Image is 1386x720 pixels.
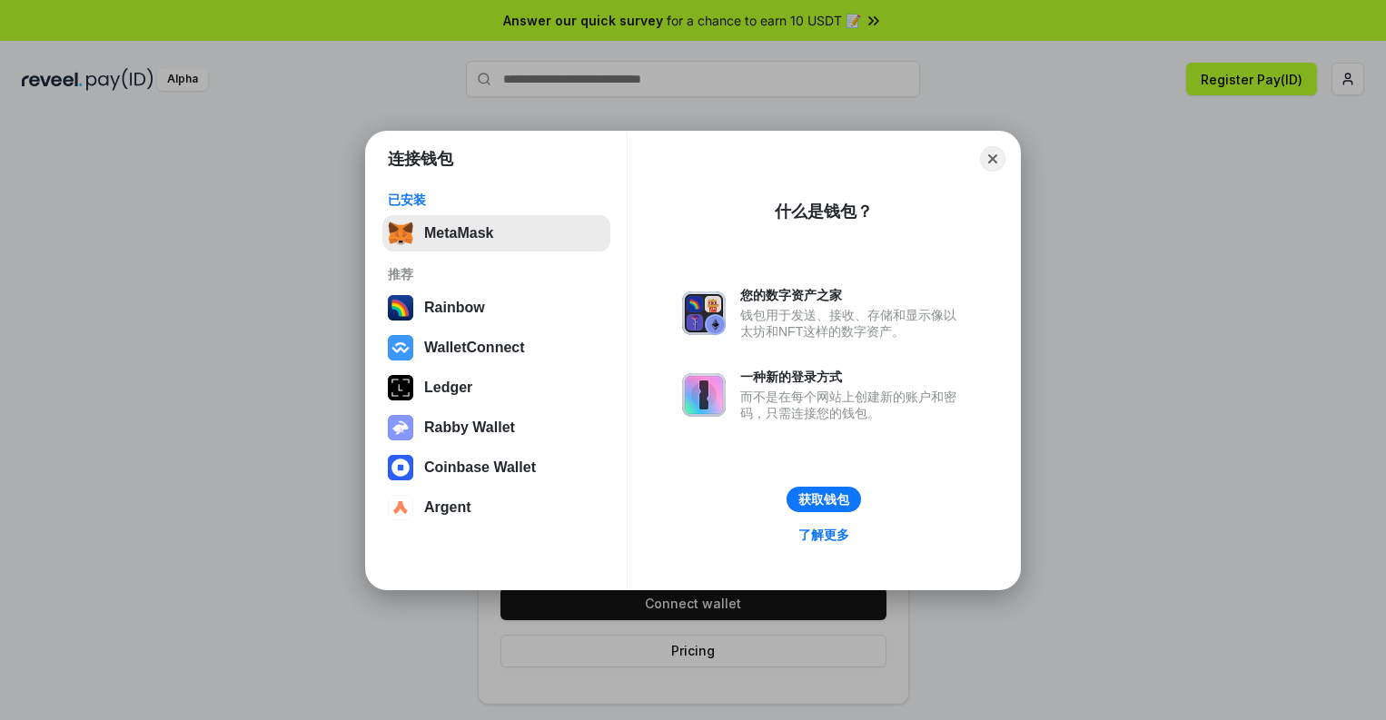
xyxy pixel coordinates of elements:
div: 推荐 [388,266,605,282]
img: svg+xml,%3Csvg%20fill%3D%22none%22%20height%3D%2233%22%20viewBox%3D%220%200%2035%2033%22%20width%... [388,221,413,246]
div: 钱包用于发送、接收、存储和显示像以太坊和NFT这样的数字资产。 [740,307,965,340]
div: 一种新的登录方式 [740,369,965,385]
button: Argent [382,489,610,526]
h1: 连接钱包 [388,148,453,170]
button: Coinbase Wallet [382,449,610,486]
div: Rabby Wallet [424,419,515,436]
div: 您的数字资产之家 [740,287,965,303]
button: Ledger [382,370,610,406]
div: 而不是在每个网站上创建新的账户和密码，只需连接您的钱包。 [740,389,965,421]
img: svg+xml,%3Csvg%20width%3D%22120%22%20height%3D%22120%22%20viewBox%3D%220%200%20120%20120%22%20fil... [388,295,413,321]
div: Rainbow [424,300,485,316]
div: Ledger [424,380,472,396]
img: svg+xml,%3Csvg%20width%3D%2228%22%20height%3D%2228%22%20viewBox%3D%220%200%2028%2028%22%20fill%3D... [388,455,413,480]
div: Argent [424,499,471,516]
div: 获取钱包 [798,491,849,508]
button: Rabby Wallet [382,409,610,446]
img: svg+xml,%3Csvg%20xmlns%3D%22http%3A%2F%2Fwww.w3.org%2F2000%2Fsvg%22%20fill%3D%22none%22%20viewBox... [388,415,413,440]
div: WalletConnect [424,340,525,356]
button: 获取钱包 [787,487,861,512]
img: svg+xml,%3Csvg%20width%3D%2228%22%20height%3D%2228%22%20viewBox%3D%220%200%2028%2028%22%20fill%3D... [388,335,413,360]
a: 了解更多 [787,523,860,547]
div: MetaMask [424,225,493,242]
div: Coinbase Wallet [424,459,536,476]
img: svg+xml,%3Csvg%20xmlns%3D%22http%3A%2F%2Fwww.w3.org%2F2000%2Fsvg%22%20fill%3D%22none%22%20viewBox... [682,373,726,417]
button: Rainbow [382,290,610,326]
div: 什么是钱包？ [775,201,873,222]
div: 已安装 [388,192,605,208]
img: svg+xml,%3Csvg%20xmlns%3D%22http%3A%2F%2Fwww.w3.org%2F2000%2Fsvg%22%20width%3D%2228%22%20height%3... [388,375,413,400]
button: MetaMask [382,215,610,252]
img: svg+xml,%3Csvg%20width%3D%2228%22%20height%3D%2228%22%20viewBox%3D%220%200%2028%2028%22%20fill%3D... [388,495,413,520]
button: Close [980,146,1005,172]
button: WalletConnect [382,330,610,366]
img: svg+xml,%3Csvg%20xmlns%3D%22http%3A%2F%2Fwww.w3.org%2F2000%2Fsvg%22%20fill%3D%22none%22%20viewBox... [682,291,726,335]
div: 了解更多 [798,527,849,543]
